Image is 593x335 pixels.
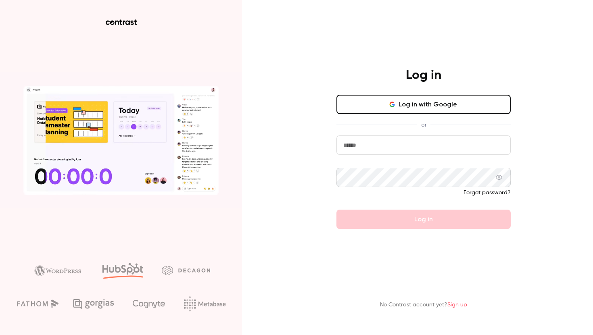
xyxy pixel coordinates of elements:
[162,266,210,275] img: decagon
[417,121,430,129] span: or
[447,302,467,308] a: Sign up
[336,95,511,114] button: Log in with Google
[406,67,441,83] h4: Log in
[464,190,511,196] a: Forgot password?
[380,301,467,309] p: No Contrast account yet?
